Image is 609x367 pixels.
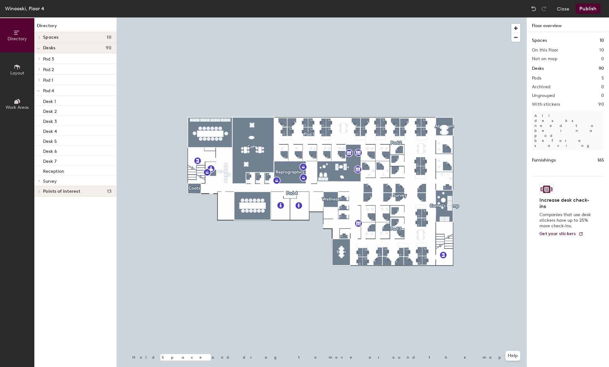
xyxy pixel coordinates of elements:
h2: 0 [601,85,604,89]
p: Desk 1 [43,97,56,104]
p: Companies that use desk stickers have up to 25% more check-ins. [539,212,593,229]
h1: Spaces [532,37,547,44]
span: Survey [43,179,57,184]
h1: 10 [600,37,604,44]
h2: Ungrouped [532,93,555,98]
button: Help [505,351,520,361]
span: Work Areas [6,105,29,110]
img: Undo [531,6,537,12]
span: 90 [106,46,111,51]
span: Desks [43,46,55,51]
h1: Floor overview [527,17,609,32]
p: Desk 2 [43,107,57,114]
div: Winooski, Floor 4 [5,5,44,12]
p: Reception [43,167,64,174]
h1: Directory [34,22,116,32]
h2: On this floor [532,48,558,53]
span: Pod 1 [43,78,53,83]
h1: 165 [597,157,604,164]
p: Desk 7 [43,157,56,164]
h2: 10 [599,48,604,53]
a: Get your stickers [539,231,583,237]
span: Spaces [43,35,59,40]
button: Publish [576,4,600,14]
span: Pod 2 [43,67,54,72]
span: 13 [107,189,111,194]
img: Redo [541,6,547,12]
h2: Pods [532,76,541,81]
span: Pod 3 [43,56,54,62]
p: Desk 3 [43,117,57,124]
p: Desk 4 [43,127,57,134]
span: Directory [7,36,27,41]
h2: With stickers [532,102,560,107]
span: Get your stickers [539,231,576,236]
p: All desks need to be in a pod before saving [532,111,604,151]
button: Close [557,4,569,14]
p: Desk 6 [43,147,57,154]
h2: Archived [532,85,550,89]
span: Layout [10,70,24,76]
h4: Increase desk check-ins [539,197,593,210]
h2: 90 [598,102,604,107]
span: Points of interest [43,189,80,194]
span: 10 [107,35,111,40]
h2: Not on map [532,56,557,61]
img: Sticker logo [539,184,554,195]
h2: 0 [601,56,604,61]
h1: Desks [532,65,544,72]
h2: 0 [601,93,604,98]
h1: Furnishings [532,157,556,164]
h2: 5 [602,76,604,81]
p: Desk 5 [43,137,57,144]
span: Pod 4 [43,88,54,94]
h1: 90 [599,65,604,72]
